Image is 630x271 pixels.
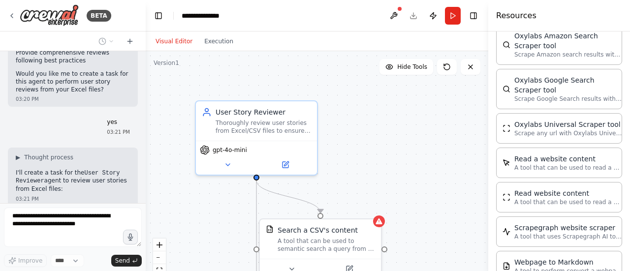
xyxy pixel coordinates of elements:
p: Scrape Google Search results with Oxylabs Google Search Scraper [514,95,623,103]
img: ScrapegraphScrapeTool [503,228,510,236]
div: Search a CSV's content [278,225,358,235]
div: Read website content [514,188,623,198]
span: gpt-4o-mini [213,146,247,154]
button: Switch to previous chat [94,35,118,47]
button: Hide left sidebar [152,9,165,23]
nav: breadcrumb [182,11,235,21]
button: zoom out [153,251,166,264]
div: A tool that can be used to semantic search a query from a CSV's content. [278,237,375,253]
code: User Story Reviewer [16,170,120,185]
div: 03:21 PM [107,128,130,136]
div: Oxylabs Universal Scraper tool [514,120,623,129]
img: ScrapeElementFromWebsiteTool [503,159,510,167]
p: A tool that can be used to read a website content. [514,198,623,206]
h4: Resources [496,10,536,22]
button: Hide Tools [379,59,433,75]
g: Edge from 53512f49-949b-4796-97bf-0e1fa54c632b to 225c6d4c-1e21-44c3-b7ca-be9a437e75bc [252,181,325,213]
div: 03:21 PM [16,195,130,203]
img: OxylabsAmazonSearchScraperTool [503,41,510,49]
p: yes [107,119,130,126]
span: ▶ [16,153,20,161]
div: Oxylabs Google Search Scraper tool [514,75,623,95]
span: Hide Tools [397,63,427,71]
div: User Story ReviewerThoroughly review user stories from Excel/CSV files to ensure they are well-wr... [195,100,318,176]
p: A tool that uses Scrapegraph AI to intelligently scrape website content. [514,233,623,241]
button: Open in side panel [257,159,313,171]
button: Execution [198,35,239,47]
button: Hide right sidebar [467,9,480,23]
div: Webpage to Markdown [514,257,623,267]
span: Thought process [24,153,73,161]
button: zoom in [153,239,166,251]
div: Version 1 [154,59,179,67]
p: A tool that can be used to read a website content. [514,164,623,172]
div: Oxylabs Amazon Search Scraper tool [514,31,623,51]
span: Improve [18,257,42,265]
div: 03:20 PM [16,95,130,103]
div: BETA [87,10,111,22]
button: Improve [4,254,47,267]
span: Send [115,257,130,265]
p: Scrape any url with Oxylabs Universal Scraper [514,129,623,137]
div: User Story Reviewer [216,107,311,117]
button: ▶Thought process [16,153,73,161]
p: Scrape Amazon search results with Oxylabs Amazon Search Scraper [514,51,623,59]
p: Would you like me to create a task for this agent to perform user story reviews from your Excel f... [16,70,130,93]
img: Logo [20,4,79,27]
img: SerplyWebpageToMarkdownTool [503,262,510,270]
p: I'll create a task for the agent to review user stories from Excel files: [16,169,130,193]
img: OxylabsGoogleSearchScraperTool [503,85,510,93]
img: ScrapeWebsiteTool [503,193,510,201]
img: CSVSearchTool [266,225,274,233]
button: Send [111,255,142,267]
button: Click to speak your automation idea [123,230,138,244]
div: Read a website content [514,154,623,164]
img: OxylabsUniversalScraperTool [503,124,510,132]
button: Start a new chat [122,35,138,47]
div: Thoroughly review user stories from Excel/CSV files to ensure they are well-written, complete, an... [216,119,311,135]
button: Visual Editor [150,35,198,47]
li: Provide comprehensive reviews following best practices [16,49,130,64]
div: Scrapegraph website scraper [514,223,623,233]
